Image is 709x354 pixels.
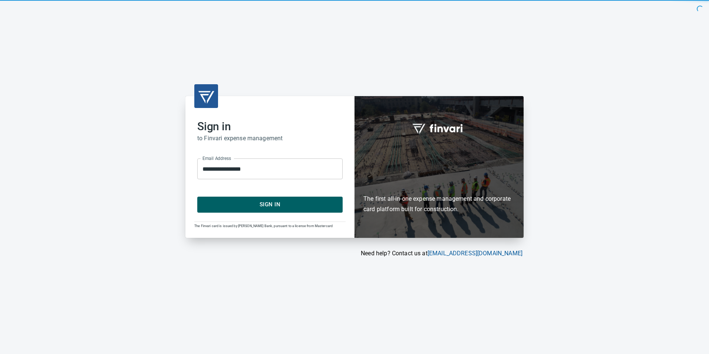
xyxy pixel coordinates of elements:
h2: Sign in [197,120,343,133]
div: Finvari [354,96,524,237]
p: Need help? Contact us at [185,249,522,258]
button: Sign In [197,197,343,212]
span: The Finvari card is issued by [PERSON_NAME] Bank, pursuant to a license from Mastercard [194,224,333,228]
img: fullword_logo_white.png [411,119,467,137]
img: transparent_logo.png [197,87,215,105]
a: [EMAIL_ADDRESS][DOMAIN_NAME] [428,250,522,257]
h6: to Finvari expense management [197,133,343,144]
h6: The first all-in-one expense management and corporate card platform built for construction. [363,151,515,214]
span: Sign In [205,200,334,209]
